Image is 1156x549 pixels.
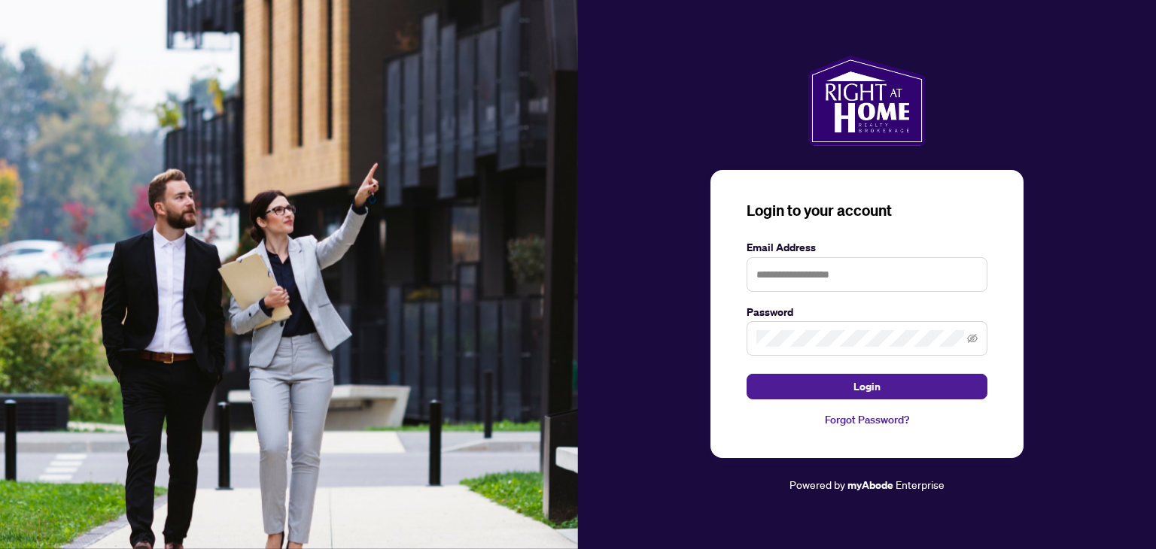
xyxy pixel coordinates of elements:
[789,478,845,491] span: Powered by
[847,477,893,493] a: myAbode
[853,375,881,399] span: Login
[747,239,987,256] label: Email Address
[967,333,978,344] span: eye-invisible
[896,478,945,491] span: Enterprise
[747,411,987,428] a: Forgot Password?
[747,200,987,221] h3: Login to your account
[808,56,925,146] img: ma-logo
[747,304,987,320] label: Password
[747,374,987,399] button: Login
